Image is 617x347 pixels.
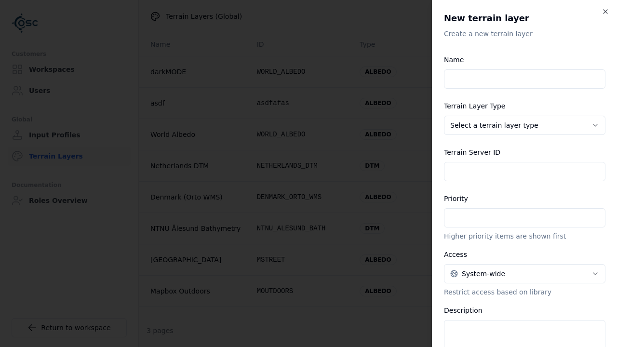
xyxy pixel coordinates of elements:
[444,102,505,110] label: Terrain Layer Type
[444,251,467,258] label: Access
[444,56,464,64] label: Name
[444,29,605,39] p: Create a new terrain layer
[444,231,605,241] p: Higher priority items are shown first
[444,148,500,156] label: Terrain Server ID
[444,195,468,202] label: Priority
[444,307,483,314] label: Description
[444,12,605,25] h2: New terrain layer
[444,287,605,297] p: Restrict access based on library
